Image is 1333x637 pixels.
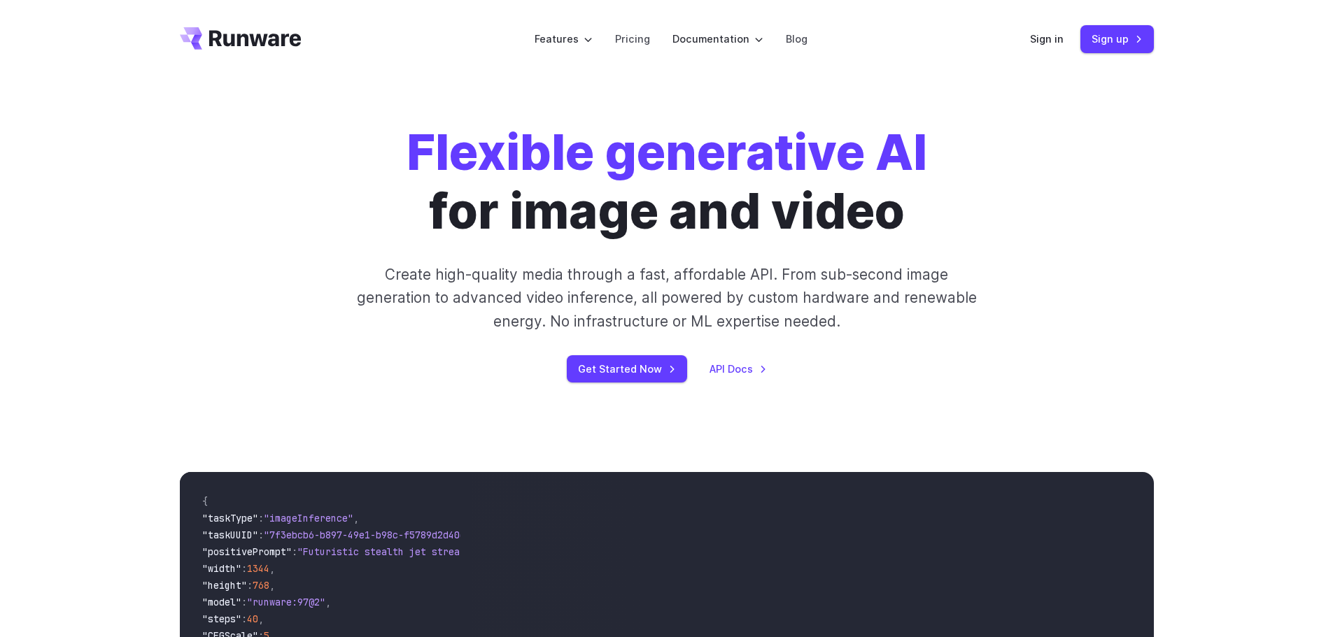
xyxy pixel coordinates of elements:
span: "Futuristic stealth jet streaking through a neon-lit cityscape with glowing purple exhaust" [297,545,807,558]
span: "width" [202,562,241,575]
span: "taskUUID" [202,529,258,541]
span: : [247,579,253,592]
span: : [258,512,264,524]
strong: Flexible generative AI [407,122,927,182]
span: "model" [202,596,241,608]
p: Create high-quality media through a fast, affordable API. From sub-second image generation to adv... [355,263,978,333]
span: "taskType" [202,512,258,524]
span: { [202,495,208,508]
a: Sign up [1080,25,1154,52]
span: "positivePrompt" [202,545,292,558]
a: Pricing [615,31,650,47]
span: : [241,596,247,608]
a: API Docs [710,361,767,377]
a: Get Started Now [567,355,687,382]
a: Blog [786,31,807,47]
span: : [258,529,264,541]
a: Sign in [1030,31,1064,47]
span: , [269,579,275,592]
label: Features [535,31,593,47]
span: 1344 [247,562,269,575]
h1: for image and video [407,123,927,241]
span: "7f3ebcb6-b897-49e1-b98c-f5789d2d40d7" [264,529,477,541]
span: "runware:97@2" [247,596,325,608]
span: , [353,512,359,524]
span: "imageInference" [264,512,353,524]
span: , [325,596,331,608]
span: 768 [253,579,269,592]
label: Documentation [672,31,763,47]
span: , [258,613,264,625]
span: , [269,562,275,575]
span: "steps" [202,613,241,625]
span: : [241,613,247,625]
a: Go to / [180,27,302,50]
span: : [292,545,297,558]
span: : [241,562,247,575]
span: 40 [247,613,258,625]
span: "height" [202,579,247,592]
